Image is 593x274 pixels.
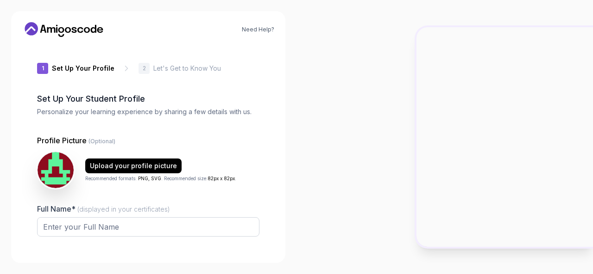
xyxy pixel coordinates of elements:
p: Personalize your learning experience by sharing a few details with us. [37,107,259,116]
p: 1 [42,66,44,71]
img: Amigoscode Dashboard [416,27,593,246]
p: Let's Get to Know You [153,64,221,73]
span: PNG, SVG [138,176,161,181]
img: user profile image [38,152,74,188]
p: Set Up Your Profile [52,64,114,73]
label: Username* [37,251,176,261]
div: Upload your profile picture [90,161,177,170]
a: Home link [22,22,106,37]
a: Need Help? [242,26,274,33]
span: (Optional) [88,138,115,145]
button: Upload your profile picture [85,158,182,173]
span: (displayed in your certificates) [77,205,170,213]
p: 2 [143,66,146,71]
p: Profile Picture [37,135,259,146]
input: Enter your Full Name [37,217,259,237]
p: Recommended formats: . Recommended size: . [85,175,236,182]
label: Full Name* [37,204,170,213]
span: 82px x 82px [208,176,235,181]
h2: Set Up Your Student Profile [37,92,259,105]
